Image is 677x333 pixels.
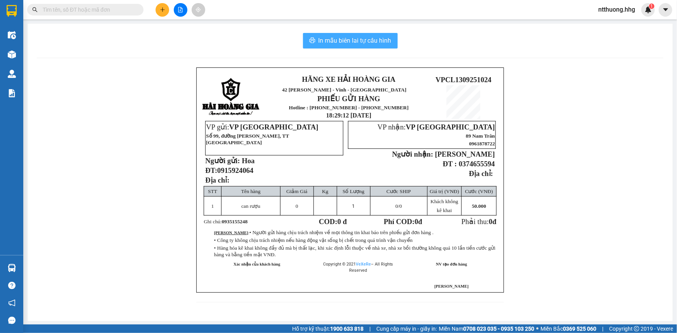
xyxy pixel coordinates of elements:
strong: ĐT : [443,160,457,168]
span: copyright [634,326,639,331]
button: aim [192,3,205,17]
span: plus [160,7,165,12]
strong: Địa chỉ: [469,169,493,178]
span: Cước (VNĐ) [465,188,493,194]
strong: 0369 525 060 [563,326,596,332]
span: message [8,317,16,324]
span: In mẫu biên lai tự cấu hình [319,36,391,45]
span: file-add [178,7,183,12]
span: ntthuong.hhg [592,5,641,14]
span: 0 đ [338,217,347,226]
span: ⚪️ [536,327,538,330]
span: notification [8,299,16,307]
span: 50.000 [472,203,486,209]
img: warehouse-icon [8,31,16,39]
span: STT [208,188,217,194]
strong: [PERSON_NAME] [214,231,248,235]
span: 1 [211,203,214,209]
img: warehouse-icon [8,50,16,59]
span: 0 [415,217,418,226]
span: | [369,324,371,333]
span: 42 [PERSON_NAME] - Vinh - [GEOGRAPHIC_DATA] [282,87,407,93]
strong: COD: [319,217,347,226]
strong: Xác nhận của khách hàng [234,262,280,266]
span: Số Lượng [343,188,364,194]
span: 0374655594 [459,160,495,168]
span: 0 [395,203,398,209]
span: printer [309,37,315,45]
img: warehouse-icon [8,264,16,272]
span: Số 99, đường [PERSON_NAME], TT [GEOGRAPHIC_DATA] [206,133,289,145]
span: 1 [352,203,355,209]
button: printerIn mẫu biên lai tự cấu hình [303,33,398,48]
button: file-add [174,3,187,17]
span: • Người gửi hàng chịu trách nhiệm về mọi thông tin khai báo trên phiếu gửi đơn hàng . [249,229,434,235]
span: VP [GEOGRAPHIC_DATA] [229,123,319,131]
strong: Hotline : [PHONE_NUMBER] - [PHONE_NUMBER] [289,105,409,110]
img: warehouse-icon [8,70,16,78]
span: đ [492,217,496,226]
span: 0961878722 [469,141,495,147]
img: logo-vxr [7,5,17,17]
strong: Phí COD: đ [384,217,422,226]
span: [PERSON_NAME] [435,150,495,158]
span: VP nhận: [377,123,495,131]
span: [PERSON_NAME] [435,284,469,288]
span: Copyright © 2021 – All Rights Reserved [323,262,393,273]
span: aim [196,7,201,12]
span: /0 [395,203,402,209]
span: VPCL1309251024 [436,76,492,84]
span: Phải thu: [461,217,496,226]
span: Hỗ trợ kỹ thuật: [292,324,364,333]
span: Giá trị (VNĐ) [430,188,459,194]
a: VeXeRe [356,262,371,267]
span: Cước SHIP [386,188,411,194]
span: VP [GEOGRAPHIC_DATA] [406,123,495,131]
strong: PHIẾU GỬI HÀNG [317,95,380,103]
span: • Hàng hóa kê khai không đầy đủ mà bị thất lạc, khi xác định lỗi thuộc về nhà xe, nhà xe bồi thườ... [214,245,496,257]
strong: ĐT: [205,166,253,174]
span: | [602,324,603,333]
span: Kg [322,188,328,194]
span: : [214,231,434,235]
span: 0935155248 [222,219,248,224]
span: question-circle [8,282,16,289]
span: Giảm Giá [286,188,307,194]
strong: Người gửi: [205,157,240,165]
strong: 0708 023 035 - 0935 103 250 [463,326,534,332]
strong: HÃNG XE HẢI HOÀNG GIA [302,75,396,83]
span: 0915924064 [217,166,253,174]
button: plus [156,3,169,17]
img: icon-new-feature [645,6,652,13]
strong: NV tạo đơn hàng [436,262,467,266]
img: solution-icon [8,89,16,97]
strong: Người nhận: [392,150,433,158]
span: Địa chỉ: [205,176,229,184]
span: 1 [650,3,653,9]
button: caret-down [659,3,672,17]
span: Khách không kê khai [431,198,458,213]
input: Tìm tên, số ĐT hoặc mã đơn [43,5,134,14]
span: Hoa [242,157,255,165]
strong: 1900 633 818 [330,326,364,332]
span: VP gửi: [206,123,318,131]
span: Ghi chú: [204,219,248,224]
span: search [32,7,38,12]
span: 0 [489,217,492,226]
span: Cung cấp máy in - giấy in: [376,324,437,333]
span: 89 Nam Trân [466,133,495,139]
span: Miền Nam [439,324,534,333]
span: 0 [296,203,298,209]
span: can rượu [241,203,260,209]
span: caret-down [662,6,669,13]
img: logo [202,78,260,116]
span: Tên hàng [241,188,261,194]
span: 18:29:12 [DATE] [326,112,372,119]
span: Miền Bắc [540,324,596,333]
span: • Công ty không chịu trách nhiệm nếu hàng động vật sống bị chết trong quá trình vận chuyển [214,237,413,243]
sup: 1 [649,3,654,9]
